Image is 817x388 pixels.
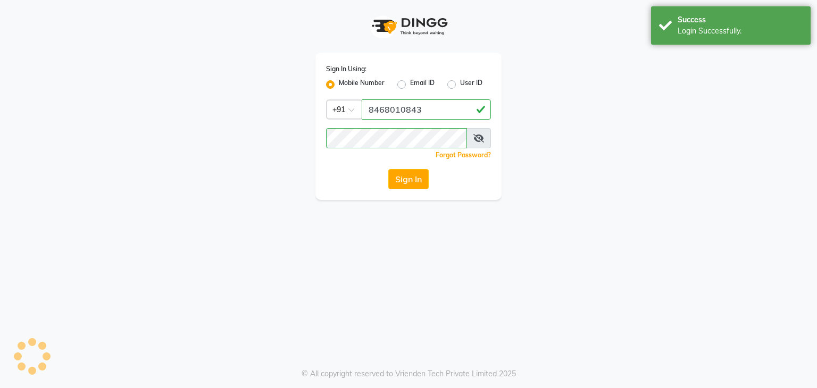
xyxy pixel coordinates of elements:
div: Success [678,14,803,26]
input: Username [326,128,467,148]
button: Sign In [388,169,429,189]
label: Mobile Number [339,78,385,91]
div: Login Successfully. [678,26,803,37]
img: logo1.svg [366,11,451,42]
a: Forgot Password? [436,151,491,159]
input: Username [362,99,491,120]
label: Sign In Using: [326,64,366,74]
label: User ID [460,78,482,91]
label: Email ID [410,78,435,91]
